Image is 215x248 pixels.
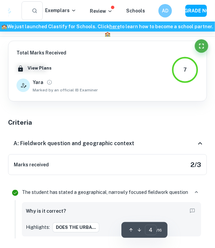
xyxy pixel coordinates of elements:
img: Clastify logo [8,4,11,17]
h6: Yara [33,79,43,86]
p: Exemplars [45,7,76,14]
h6: We just launched Clastify for Schools. Click to learn how to become a school partner. [1,23,214,38]
p: Review [90,7,113,15]
span: 🏫 [105,31,110,37]
button: View Plans [26,63,53,73]
h6: Total Marks Received [16,49,98,56]
button: UPGRADE NOW [185,5,207,17]
a: here [110,24,120,29]
button: Report mistake/confusion [188,206,197,216]
h5: Criteria [8,118,207,127]
svg: Correct [11,189,19,197]
span: 🏫 [2,24,7,29]
div: A: Fieldwork question and geographic context [8,133,207,154]
h5: 2 / 3 [190,160,201,170]
button: View full profile [45,78,54,87]
p: The student has stated a geographical, narrowly focused fieldwork question [22,189,188,196]
input: Search for any exemplars... [22,1,26,20]
h6: Marks received [14,161,49,168]
h6: Why is it correct? [26,207,66,215]
span: Marked by an official IB Examiner [33,87,98,93]
a: Schools [126,8,145,13]
div: 7 [183,66,187,74]
h6: A: Fieldwork question and geographic context [13,139,134,148]
span: / 16 [157,227,162,233]
p: Highlights: [26,223,50,231]
button: AD [158,4,172,17]
button: Fullscreen [195,39,208,53]
button: DOES THE URBA... [52,222,99,233]
h6: AD [162,7,169,14]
